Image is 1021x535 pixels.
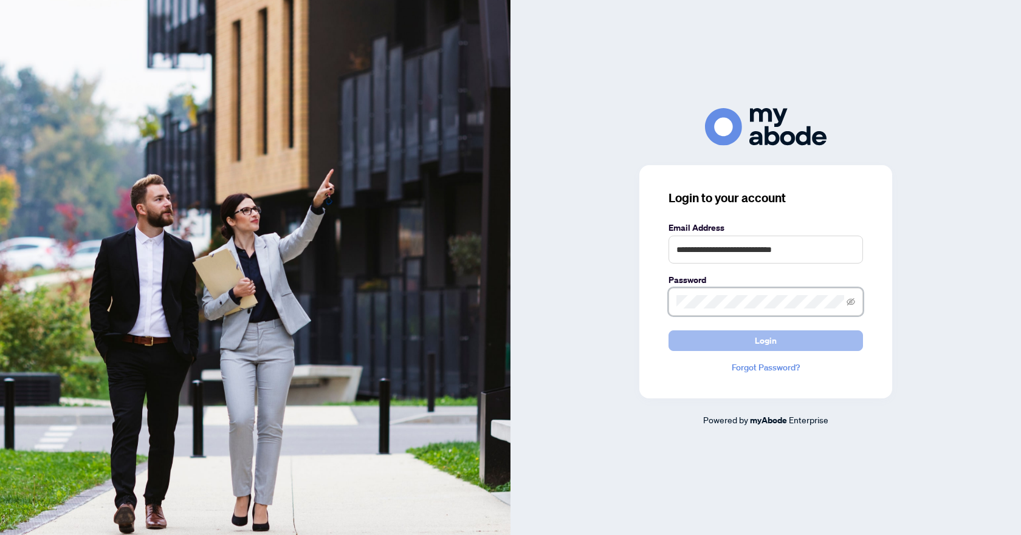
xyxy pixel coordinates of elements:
label: Password [669,273,863,287]
h3: Login to your account [669,189,863,206]
img: ma-logo [705,108,827,145]
span: Login [755,331,777,350]
span: Powered by [703,414,748,425]
a: myAbode [750,414,787,427]
span: Enterprise [789,414,828,425]
span: eye-invisible [847,298,855,306]
button: Login [669,330,863,351]
label: Email Address [669,221,863,234]
a: Forgot Password? [669,361,863,374]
